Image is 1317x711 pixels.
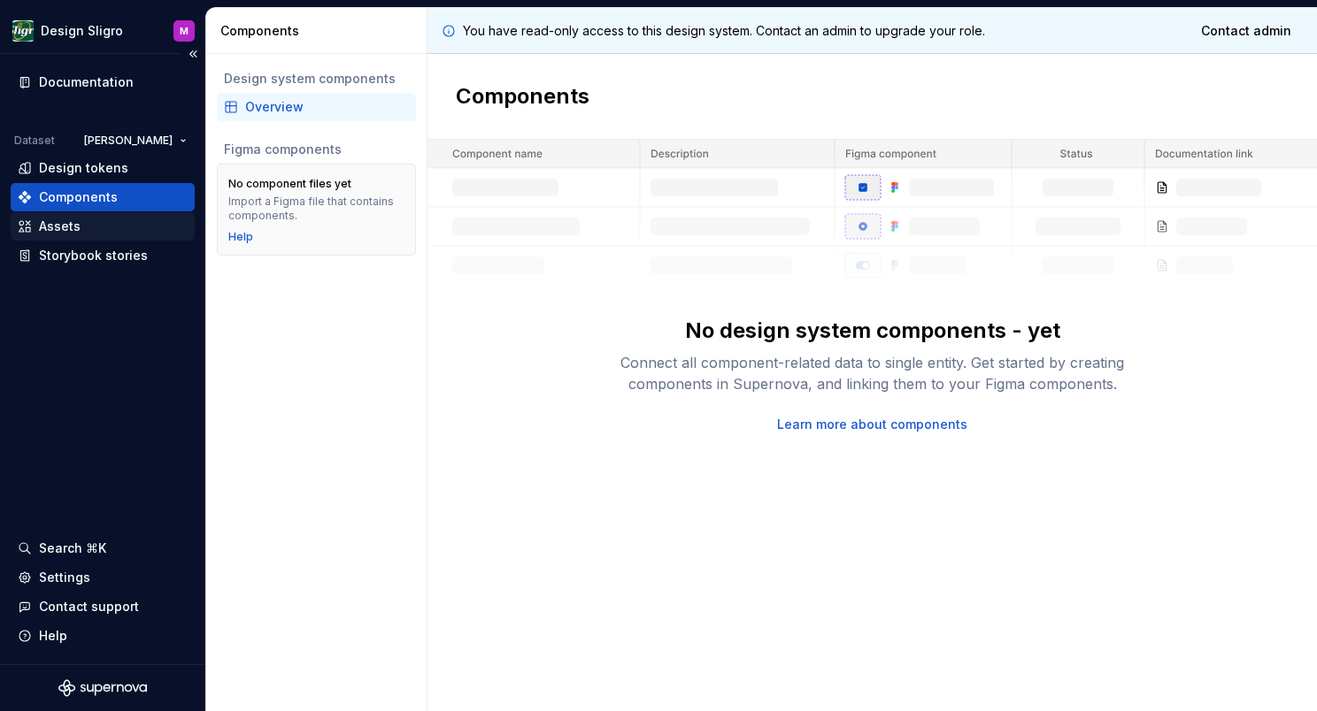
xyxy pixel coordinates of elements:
div: Design system components [224,70,409,88]
div: Help [39,627,67,645]
a: Documentation [11,68,195,96]
a: Settings [11,563,195,592]
button: Collapse sidebar [181,42,205,66]
span: Contact admin [1201,22,1291,40]
div: No component files yet [228,177,351,191]
div: Assets [39,218,81,235]
div: Components [220,22,420,40]
a: Assets [11,212,195,241]
a: Contact admin [1190,15,1303,47]
div: Design tokens [39,159,128,177]
p: You have read-only access to this design system. Contact an admin to upgrade your role. [463,22,985,40]
button: Contact support [11,592,195,621]
div: Connect all component-related data to single entity. Get started by creating components in Supern... [589,352,1156,394]
div: Dataset [14,134,55,148]
div: Components [39,188,118,206]
div: Design Sligro [41,22,123,40]
svg: Supernova Logo [58,679,147,697]
button: Search ⌘K [11,534,195,562]
div: Contact support [39,598,139,615]
div: Figma components [224,141,409,158]
div: Documentation [39,73,134,91]
div: Import a Figma file that contains components. [228,195,404,223]
a: Storybook stories [11,241,195,270]
span: [PERSON_NAME] [84,134,173,148]
button: Help [11,622,195,650]
div: Overview [245,98,409,116]
button: Design SligroM [4,11,202,50]
div: No design system components - yet [685,317,1060,345]
a: Components [11,183,195,211]
a: Learn more about components [777,416,967,433]
div: Search ⌘K [39,539,106,557]
div: M [180,24,189,38]
div: Settings [39,569,90,586]
img: 1515fa79-85a1-47b9-9547-3b635611c5f8.png [12,20,34,42]
div: Storybook stories [39,247,148,264]
h2: Components [456,82,589,111]
a: Help [228,230,253,244]
a: Design tokens [11,154,195,182]
a: Overview [217,93,416,121]
button: [PERSON_NAME] [76,128,195,153]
